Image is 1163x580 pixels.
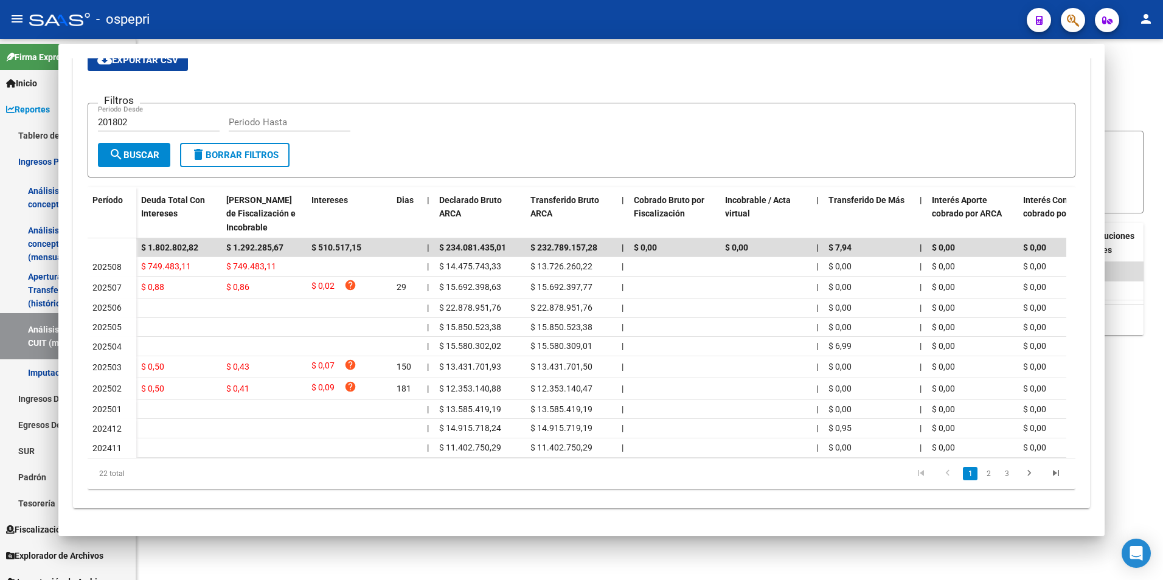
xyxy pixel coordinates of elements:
datatable-header-cell: Deuda Total Con Intereses [136,187,221,241]
datatable-header-cell: Deuda Bruta Neto de Fiscalización e Incobrable [221,187,307,241]
span: | [622,384,623,393]
div: 22 total [88,458,283,489]
span: $ 0,00 [1023,404,1046,414]
span: $ 0,00 [932,362,955,371]
span: $ 0,09 [311,381,335,397]
mat-icon: search [109,147,123,162]
span: $ 12.353.140,47 [530,384,592,393]
span: | [920,341,922,351]
i: help [344,279,356,291]
span: 202506 [92,303,122,312]
span: $ 0,00 [932,243,955,252]
span: $ 0,00 [1023,443,1046,452]
span: | [816,384,818,393]
span: | [427,303,429,312]
span: $ 14.915.718,24 [439,423,501,433]
span: | [427,423,429,433]
span: | [622,303,623,312]
button: Exportar CSV [88,49,188,71]
span: $ 0,43 [226,362,249,371]
span: $ 6,99 [828,341,852,351]
datatable-header-cell: Cobrado Bruto por Fiscalización [629,187,720,241]
span: $ 0,00 [828,282,852,292]
span: 202507 [92,283,122,292]
span: $ 234.081.435,01 [439,243,506,252]
span: $ 0,50 [141,362,164,371]
span: 202508 [92,262,122,272]
datatable-header-cell: Transferido De Más [824,187,915,241]
span: | [622,423,623,433]
span: $ 0,00 [1023,341,1046,351]
span: | [816,341,818,351]
span: $ 0,00 [932,261,955,271]
span: | [816,303,818,312]
datatable-header-cell: | [811,187,824,241]
span: 202412 [92,424,122,433]
li: page 3 [998,463,1016,484]
span: $ 0,00 [725,243,748,252]
a: go to next page [1018,467,1041,480]
span: $ 13.585.419,19 [439,404,501,414]
datatable-header-cell: Transferido Bruto ARCA [526,187,617,241]
span: | [816,362,818,371]
datatable-header-cell: | [915,187,927,241]
span: $ 510.517,15 [311,243,361,252]
datatable-header-cell: Interés Aporte cobrado por ARCA [927,187,1018,241]
a: go to previous page [936,467,959,480]
span: $ 0,41 [226,384,249,393]
span: | [427,261,429,271]
span: $ 0,00 [828,404,852,414]
a: go to last page [1044,467,1068,480]
span: | [427,384,429,393]
mat-icon: delete [191,147,206,162]
span: | [622,362,623,371]
span: | [427,443,429,452]
span: | [427,243,429,252]
span: | [920,423,922,433]
span: $ 0,00 [1023,282,1046,292]
datatable-header-cell: Contribuciones Intereses [1071,223,1144,263]
span: 150 [397,362,411,371]
span: 202504 [92,342,122,351]
span: $ 0,86 [226,282,249,292]
span: [PERSON_NAME] de Fiscalización e Incobrable [226,195,296,233]
span: Intereses [311,195,348,205]
span: | [622,404,623,414]
span: | [427,322,429,332]
a: 3 [999,467,1014,480]
span: $ 749.483,11 [226,261,276,271]
span: | [920,303,922,312]
span: $ 0,00 [932,423,955,433]
span: $ 0,00 [932,282,955,292]
span: - ospepri [96,6,150,33]
span: $ 0,00 [1023,303,1046,312]
span: $ 0,00 [1023,423,1046,433]
span: | [622,443,623,452]
span: Reportes [6,103,50,116]
span: | [920,384,922,393]
span: | [816,282,818,292]
li: page 2 [979,463,998,484]
span: 29 [397,282,406,292]
span: 181 [397,384,411,393]
datatable-header-cell: | [422,187,434,241]
a: go to first page [909,467,932,480]
span: 202503 [92,362,122,372]
span: $ 0,00 [1023,322,1046,332]
span: | [622,195,624,205]
span: $ 0,00 [828,322,852,332]
span: Incobrable / Acta virtual [725,195,791,219]
span: $ 15.692.397,77 [530,282,592,292]
span: Exportar CSV [97,55,178,66]
span: $ 0,00 [1023,384,1046,393]
span: | [920,261,922,271]
span: | [427,362,429,371]
mat-icon: person [1139,12,1153,26]
mat-icon: menu [10,12,24,26]
span: $ 13.431.701,93 [439,362,501,371]
span: $ 0,50 [141,384,164,393]
span: | [920,322,922,332]
span: | [920,443,922,452]
span: $ 0,00 [932,322,955,332]
span: | [427,282,429,292]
